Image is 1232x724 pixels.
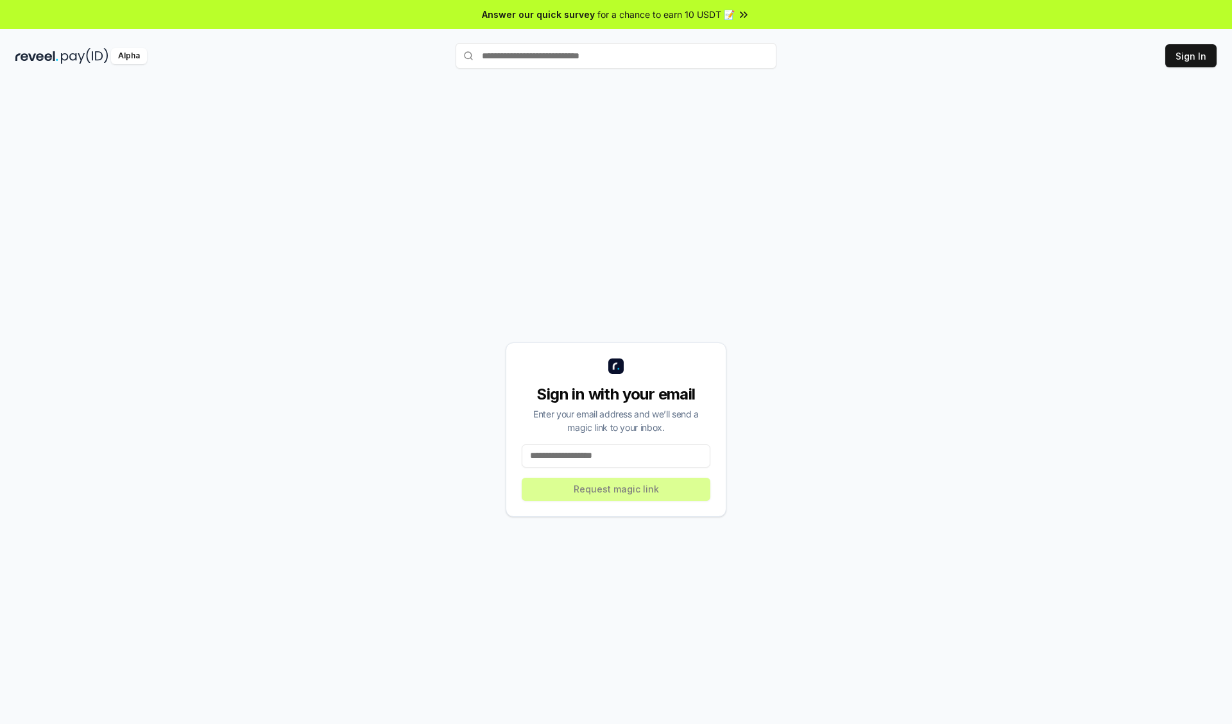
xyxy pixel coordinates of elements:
img: reveel_dark [15,48,58,64]
img: pay_id [61,48,108,64]
div: Sign in with your email [522,384,710,405]
span: for a chance to earn 10 USDT 📝 [597,8,735,21]
div: Enter your email address and we’ll send a magic link to your inbox. [522,407,710,434]
span: Answer our quick survey [482,8,595,21]
div: Alpha [111,48,147,64]
img: logo_small [608,358,624,374]
button: Sign In [1165,44,1217,67]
